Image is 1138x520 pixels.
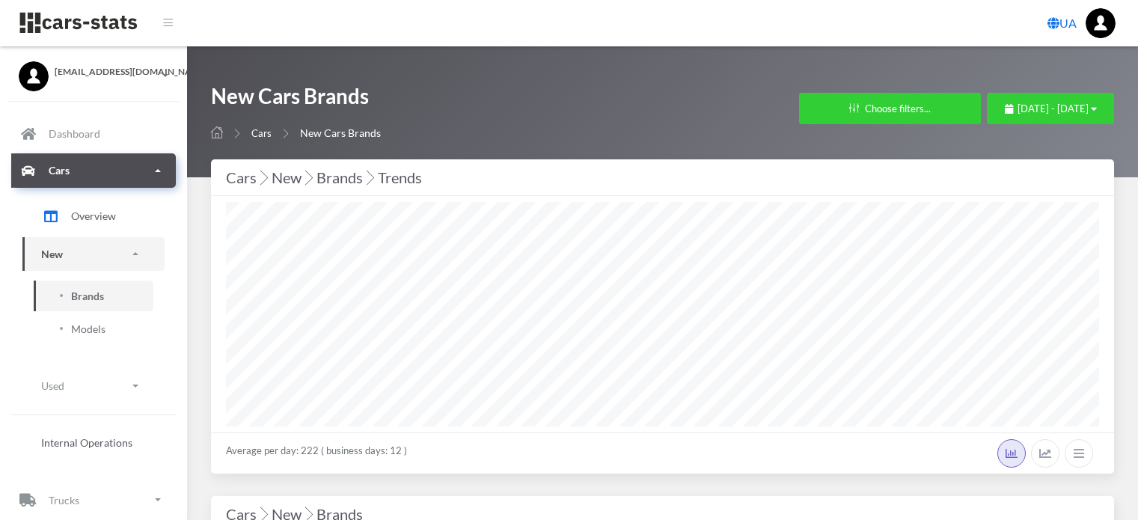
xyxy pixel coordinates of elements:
span: Brands [71,288,104,304]
span: [EMAIL_ADDRESS][DOMAIN_NAME] [55,65,168,79]
div: Cars New Brands Trends [226,165,1099,189]
a: Models [34,313,153,344]
span: Overview [71,208,116,224]
button: [DATE] - [DATE] [987,93,1114,124]
p: New [41,245,63,263]
button: Choose filters... [799,93,981,124]
a: Cars [11,153,176,188]
a: Dashboard [11,117,176,151]
a: Internal Operations [22,427,165,458]
div: Average per day: 222 ( business days: 12 ) [211,432,1114,474]
a: New [22,237,165,271]
p: Dashboard [49,124,100,143]
span: New Cars Brands [300,126,381,139]
span: [DATE] - [DATE] [1018,103,1089,114]
p: Used [41,376,64,395]
span: Models [71,321,105,337]
a: [EMAIL_ADDRESS][DOMAIN_NAME] [19,61,168,79]
a: Cars [251,127,272,139]
p: Cars [49,161,70,180]
span: Internal Operations [41,435,132,450]
p: Trucks [49,491,79,510]
img: ... [1086,8,1116,38]
a: Brands [34,281,153,311]
a: Used [22,369,165,403]
img: navbar brand [19,11,138,34]
a: Overview [22,198,165,235]
a: Trucks [11,483,176,517]
a: UA [1041,8,1083,38]
h1: New Cars Brands [211,82,381,117]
